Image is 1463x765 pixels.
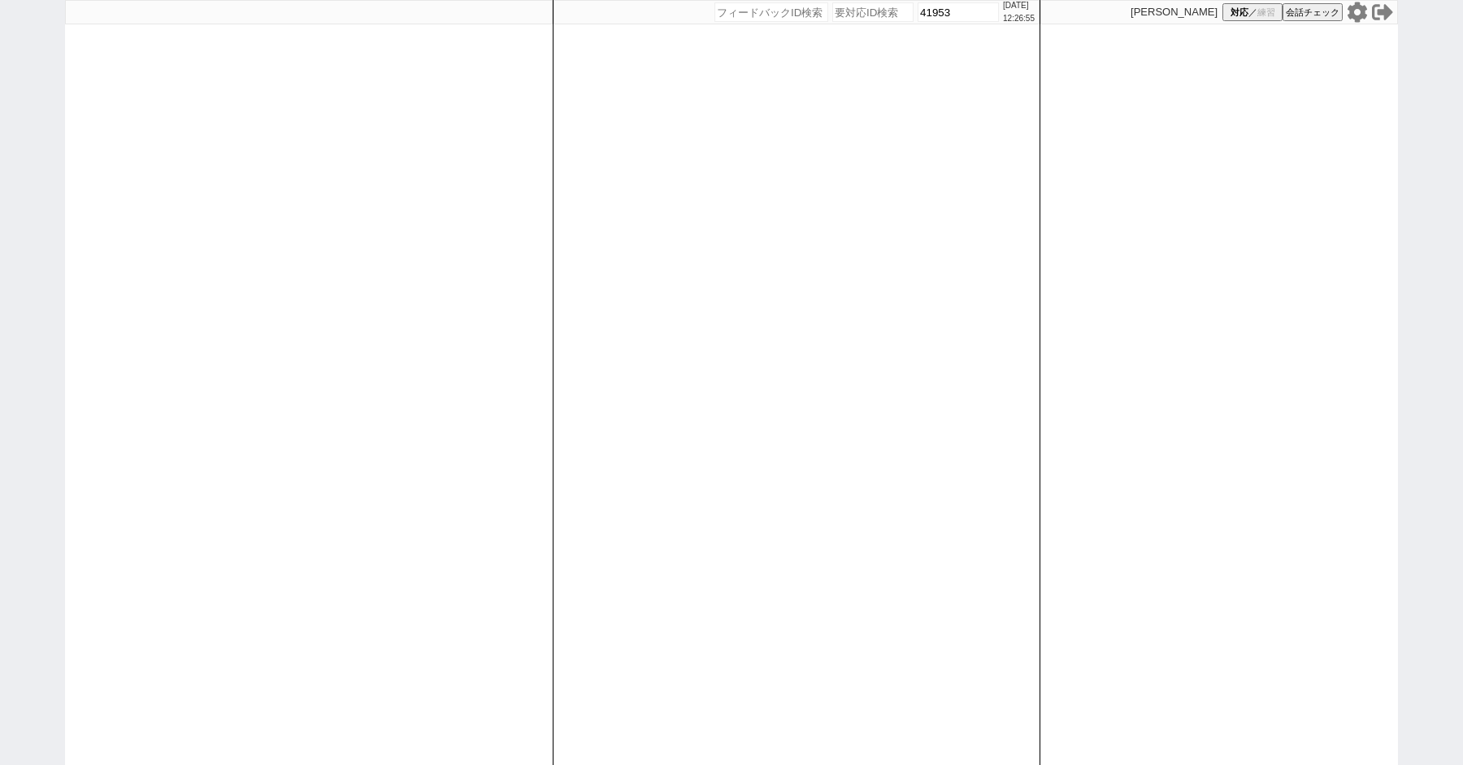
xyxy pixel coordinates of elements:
button: 会話チェック [1283,3,1343,21]
span: 対応 [1231,6,1248,19]
input: 要対応ID検索 [832,2,914,22]
span: 会話チェック [1286,6,1339,19]
input: お客様ID検索 [918,2,999,22]
button: 対応／練習 [1222,3,1283,21]
input: フィードバックID検索 [714,2,828,22]
p: 12:26:55 [1003,12,1035,25]
span: 練習 [1257,6,1275,19]
p: [PERSON_NAME] [1131,6,1218,19]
